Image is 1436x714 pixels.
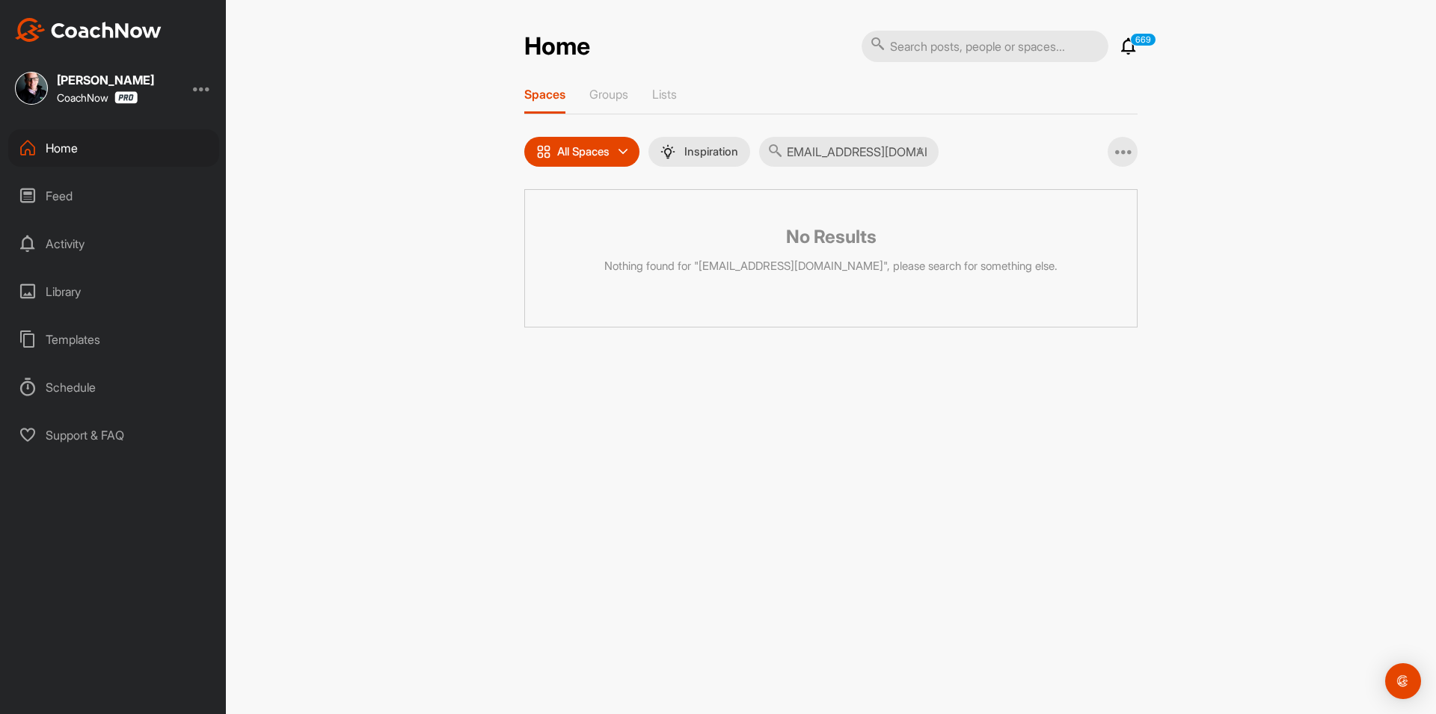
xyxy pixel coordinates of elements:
[57,91,138,104] div: CoachNow
[8,369,219,406] div: Schedule
[8,177,219,215] div: Feed
[536,258,1126,275] p: Nothing found for "[EMAIL_ADDRESS][DOMAIN_NAME]", please search for something else.
[1130,33,1156,46] p: 669
[589,87,628,102] p: Groups
[684,146,738,158] p: Inspiration
[536,224,1126,250] h3: No Results
[8,416,219,454] div: Support & FAQ
[57,74,154,86] div: [PERSON_NAME]
[15,72,48,105] img: square_d7b6dd5b2d8b6df5777e39d7bdd614c0.jpg
[759,137,939,167] input: Search...
[524,32,590,61] h2: Home
[114,91,138,104] img: CoachNow Pro
[524,87,565,102] p: Spaces
[557,146,610,158] p: All Spaces
[8,321,219,358] div: Templates
[1385,663,1421,699] div: Open Intercom Messenger
[15,18,162,42] img: CoachNow
[536,144,551,159] img: icon
[862,31,1108,62] input: Search posts, people or spaces...
[652,87,677,102] p: Lists
[8,129,219,167] div: Home
[8,225,219,262] div: Activity
[8,273,219,310] div: Library
[660,144,675,159] img: menuIcon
